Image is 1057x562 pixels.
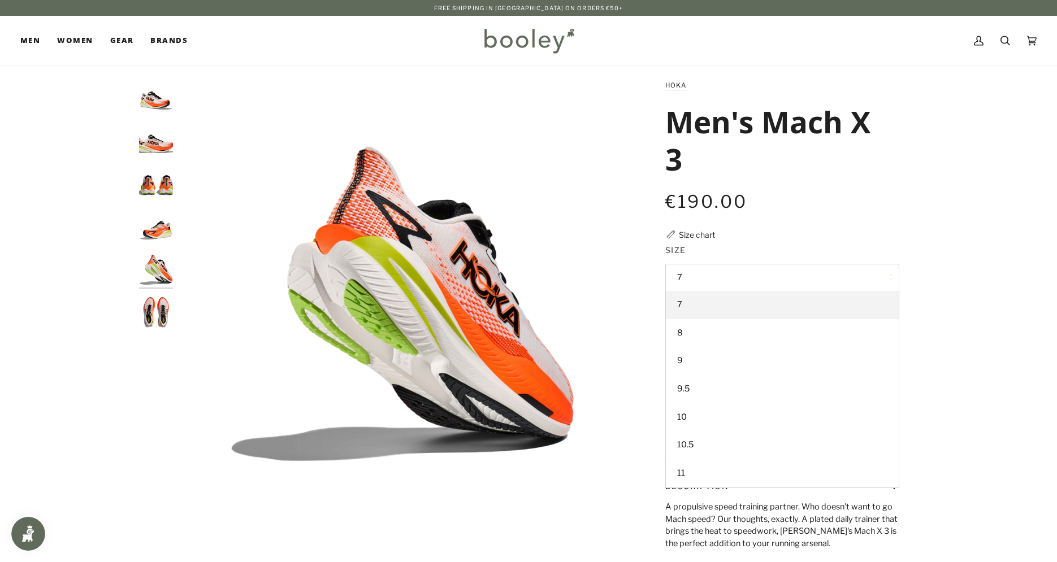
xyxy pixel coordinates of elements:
a: Women [49,16,101,66]
img: Hoka Men&#39;s Mach X 3 White / Neon Tangerine - Booley Galway [179,79,626,526]
span: Brands [150,35,188,46]
a: Hoka [665,81,687,89]
span: 8 [677,328,683,338]
img: Hoka Men's Mach X 3 White / Neon Tangerine - Booley Galway [139,165,173,199]
span: Men [20,35,40,46]
span: €190.00 [665,191,748,212]
span: 10.5 [677,439,694,450]
a: Men [20,16,49,66]
img: Hoka Men's Mach X 3 White / Neon Tangerine - Booley Galway [139,79,173,113]
a: 10.5 [666,431,899,459]
span: Women [57,35,93,46]
button: 7 [665,264,899,291]
iframe: Button to open loyalty program pop-up [11,517,45,551]
a: Brands [142,16,196,66]
a: 11 [666,459,899,487]
span: 11 [677,468,685,478]
a: 9 [666,347,899,375]
img: Hoka Men's Mach X 3 White / Neon Tangerine - Booley Galway [139,295,173,329]
a: Gear [102,16,142,66]
span: 9.5 [677,384,690,394]
h1: Men's Mach X 3 [665,103,891,177]
span: 7 [677,299,682,310]
img: Hoka Men's Mach X 3 White / Neon Tangerine - Booley Galway [139,123,173,156]
span: 9 [677,355,683,365]
a: 10 [666,403,899,432]
div: Hoka Men's Mach X 3 White / Neon Tangerine - Booley Galway [179,79,626,526]
a: 9.5 [666,375,899,403]
a: 7 [666,291,899,319]
span: Size [665,244,686,256]
p: Free Shipping in [GEOGRAPHIC_DATA] on Orders €50+ [434,3,623,12]
div: Size chart [679,229,715,241]
a: 8 [666,319,899,347]
img: Booley [479,24,578,57]
img: Hoka Men's Mach X 3 White / Neon Tangerine - Booley Galway [139,252,173,286]
p: A propulsive speed training partner. Who doesn’t want to go Mach speed? Our thoughts, exactly. A ... [665,501,899,550]
img: Hoka Men's Mach X 3 White / Neon Tangerine - Booley Galway [139,209,173,243]
span: Gear [110,35,134,46]
span: 10 [677,412,687,422]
